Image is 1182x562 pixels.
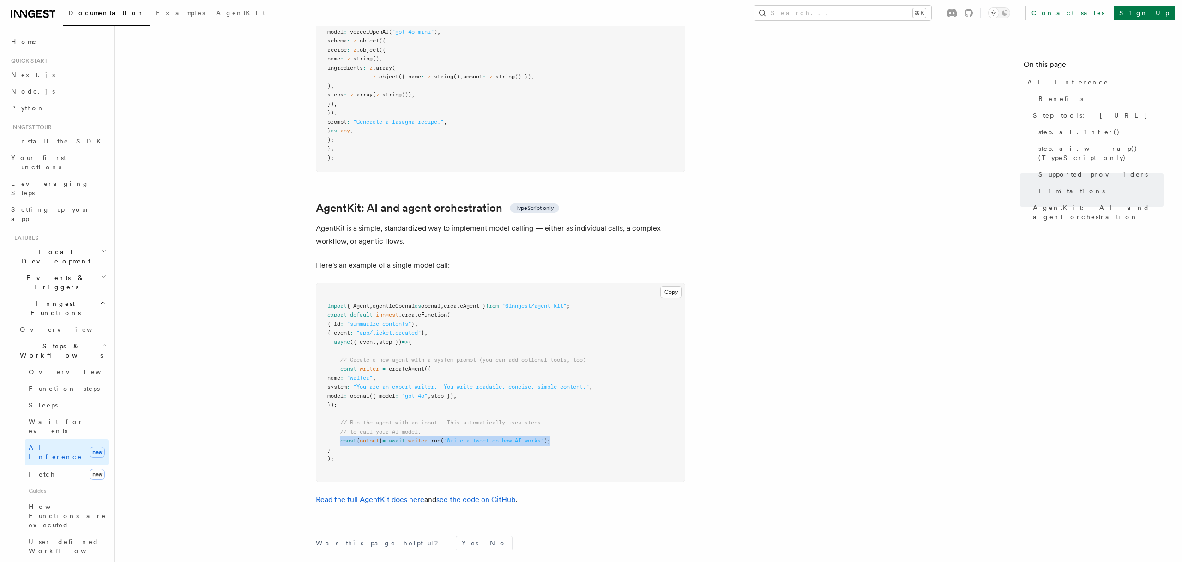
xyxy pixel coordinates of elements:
button: Inngest Functions [7,295,109,321]
span: }); [327,401,337,408]
span: Inngest Functions [7,299,100,317]
span: ({ model [369,393,395,399]
a: Install the SDK [7,133,109,149]
span: Home [11,37,37,46]
span: "gpt-4o" [402,393,428,399]
span: .string [492,73,515,80]
span: Wait for events [29,418,84,435]
span: name [327,55,340,62]
span: } [327,447,331,453]
span: ) [327,83,331,89]
span: Overview [20,326,115,333]
span: : [482,73,486,80]
span: Overview [29,368,124,376]
span: , [424,329,428,336]
span: const [340,365,356,372]
span: } [379,437,382,444]
span: Limitations [1038,186,1105,196]
button: Local Development [7,244,109,269]
span: () }) [515,73,531,80]
p: and . [316,493,685,506]
span: createAgent [389,365,424,372]
span: { [356,437,360,444]
span: steps [327,91,344,98]
span: ); [327,137,334,143]
p: AgentKit is a simple, standardized way to implement model calling — either as individual calls, a... [316,222,685,248]
a: Next.js [7,66,109,83]
span: writer [408,437,428,444]
span: = [382,365,386,372]
span: Next.js [11,71,55,78]
span: AI Inference [1027,78,1109,87]
span: ingredients [327,65,363,71]
a: Contact sales [1025,6,1110,20]
a: Overview [25,364,109,380]
span: Quick start [7,57,48,65]
span: Guides [25,484,109,498]
span: } [327,127,331,134]
span: .array [373,65,392,71]
span: , [376,339,379,345]
a: AI Inferencenew [25,439,109,465]
span: new [90,469,105,480]
span: export [327,311,347,318]
span: { event [327,329,350,336]
span: Fetch [29,471,55,478]
span: Steps & Workflows [16,341,103,360]
span: AgentKit: AI and agent orchestration [1033,203,1164,221]
span: : [347,119,350,125]
span: .object [356,47,379,53]
span: User-defined Workflows [29,538,112,555]
span: AI Inference [29,444,82,460]
span: .createFunction [398,311,447,318]
span: z [353,37,356,44]
a: Limitations [1035,183,1164,199]
span: , [589,383,592,390]
button: Steps & Workflows [16,338,109,364]
span: , [460,73,463,80]
span: name [327,375,340,381]
a: Sleeps [25,397,109,413]
a: User-defined Workflows [25,533,109,559]
span: Features [7,234,38,242]
span: { Agent [347,303,369,309]
span: : [340,321,344,327]
span: , [334,101,337,107]
span: z [376,91,379,98]
span: recipe [327,47,347,53]
span: openai [350,393,369,399]
span: : [344,29,347,35]
span: .run [428,437,440,444]
span: ( [440,437,444,444]
span: schema [327,37,347,44]
a: Supported providers [1035,166,1164,183]
a: step.ai.infer() [1035,124,1164,140]
span: Inngest tour [7,124,52,131]
span: ()) [402,91,411,98]
span: "@inngest/agent-kit" [502,303,567,309]
span: : [347,47,350,53]
span: { id [327,321,340,327]
span: z [353,47,356,53]
span: , [373,375,376,381]
span: // to call your AI model. [340,429,421,435]
span: , [531,73,534,80]
button: Copy [660,286,682,298]
span: : [363,65,366,71]
span: : [347,383,350,390]
span: ({ name [398,73,421,80]
span: ( [389,29,392,35]
span: output [360,437,379,444]
span: ); [544,437,550,444]
span: ({ [424,365,431,372]
span: , [415,321,418,327]
span: Leveraging Steps [11,180,89,197]
a: Documentation [63,3,150,26]
span: from [486,303,499,309]
span: "app/ticket.created" [356,329,421,336]
span: Node.js [11,88,55,95]
span: , [428,393,431,399]
span: { [408,339,411,345]
span: agenticOpenai [373,303,415,309]
a: Python [7,100,109,116]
